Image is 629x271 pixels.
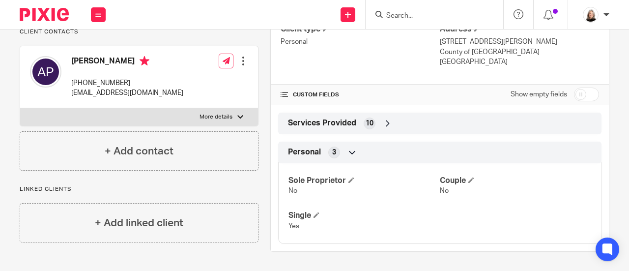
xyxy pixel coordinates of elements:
[140,56,149,66] i: Primary
[385,12,474,21] input: Search
[281,91,440,99] h4: CUSTOM FIELDS
[440,57,599,67] p: [GEOGRAPHIC_DATA]
[288,223,299,230] span: Yes
[440,37,599,47] p: [STREET_ADDRESS][PERSON_NAME]
[20,8,69,21] img: Pixie
[288,147,321,157] span: Personal
[288,118,356,128] span: Services Provided
[440,47,599,57] p: County of [GEOGRAPHIC_DATA]
[71,88,183,98] p: [EMAIL_ADDRESS][DOMAIN_NAME]
[511,90,567,99] label: Show empty fields
[288,211,440,221] h4: Single
[200,113,232,121] p: More details
[30,56,61,88] img: svg%3E
[71,56,183,68] h4: [PERSON_NAME]
[20,28,258,36] p: Client contacts
[71,78,183,88] p: [PHONE_NUMBER]
[288,187,297,194] span: No
[440,187,449,194] span: No
[332,148,336,157] span: 3
[95,215,183,231] h4: + Add linked client
[105,144,173,159] h4: + Add contact
[288,176,440,186] h4: Sole Proprietor
[281,37,440,47] p: Personal
[583,7,599,23] img: Screenshot%202023-11-02%20134555.png
[20,185,258,193] p: Linked clients
[366,119,373,128] span: 10
[440,176,591,186] h4: Couple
